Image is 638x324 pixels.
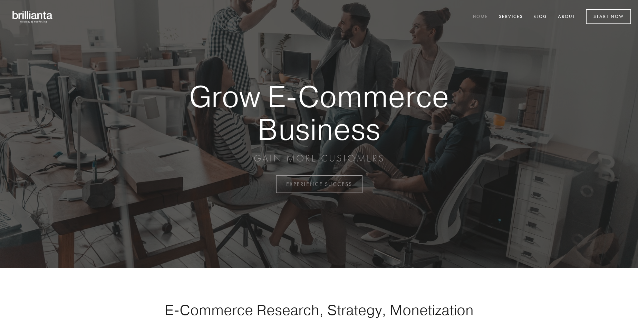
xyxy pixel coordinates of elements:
h1: E-Commerce Research, Strategy, Monetization [143,301,495,318]
p: GAIN MORE CUSTOMERS [165,152,473,165]
strong: Grow E-Commerce Business [165,80,473,145]
a: About [553,11,580,23]
a: Start Now [586,9,631,24]
img: brillianta - research, strategy, marketing [7,7,59,27]
a: Services [494,11,528,23]
a: Blog [529,11,552,23]
a: Home [468,11,493,23]
a: EXPERIENCE SUCCESS [276,175,362,193]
